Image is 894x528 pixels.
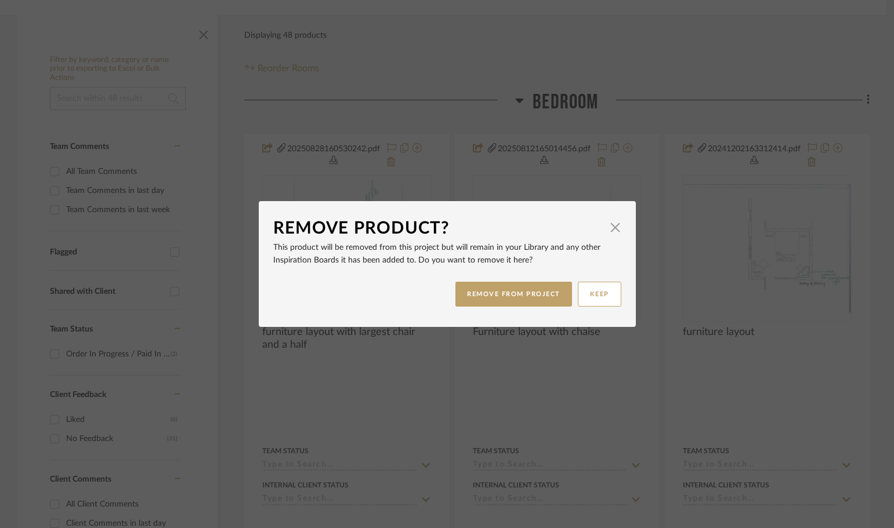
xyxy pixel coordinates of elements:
button: KEEP [578,282,621,307]
p: This product will be removed from this project but will remain in your Library and any other Insp... [273,241,621,267]
button: REMOVE FROM PROJECT [455,282,572,307]
button: Close [604,216,627,239]
div: Remove Product? [273,216,604,241]
dialog-header: Remove Product? [273,216,621,241]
